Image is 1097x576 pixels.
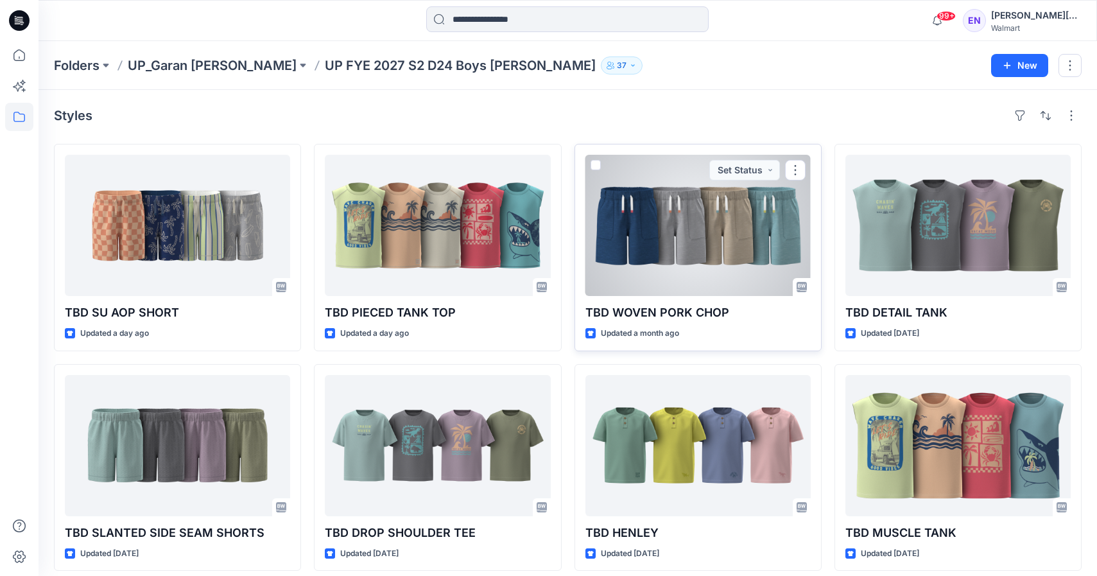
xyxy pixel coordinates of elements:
[325,155,550,296] a: TBD PIECED TANK TOP
[601,547,659,561] p: Updated [DATE]
[325,375,550,516] a: TBD DROP SHOULDER TEE
[340,547,399,561] p: Updated [DATE]
[585,524,811,542] p: TBD HENLEY
[80,547,139,561] p: Updated [DATE]
[65,304,290,322] p: TBD SU AOP SHORT
[601,57,643,74] button: 37
[65,524,290,542] p: TBD SLANTED SIDE SEAM SHORTS
[325,304,550,322] p: TBD PIECED TANK TOP
[80,327,149,340] p: Updated a day ago
[601,327,679,340] p: Updated a month ago
[340,327,409,340] p: Updated a day ago
[861,547,919,561] p: Updated [DATE]
[65,155,290,296] a: TBD SU AOP SHORT
[325,524,550,542] p: TBD DROP SHOULDER TEE
[845,304,1071,322] p: TBD DETAIL TANK
[845,524,1071,542] p: TBD MUSCLE TANK
[845,155,1071,296] a: TBD DETAIL TANK
[128,57,297,74] a: UP_Garan [PERSON_NAME]
[991,54,1048,77] button: New
[937,11,956,21] span: 99+
[963,9,986,32] div: EN
[845,375,1071,516] a: TBD MUSCLE TANK
[861,327,919,340] p: Updated [DATE]
[585,375,811,516] a: TBD HENLEY
[585,155,811,296] a: TBD WOVEN PORK CHOP
[54,108,92,123] h4: Styles
[617,58,626,73] p: 37
[991,8,1081,23] div: [PERSON_NAME][DATE]
[991,23,1081,33] div: Walmart
[585,304,811,322] p: TBD WOVEN PORK CHOP
[325,57,596,74] p: UP FYE 2027 S2 D24 Boys [PERSON_NAME]
[54,57,99,74] a: Folders
[65,375,290,516] a: TBD SLANTED SIDE SEAM SHORTS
